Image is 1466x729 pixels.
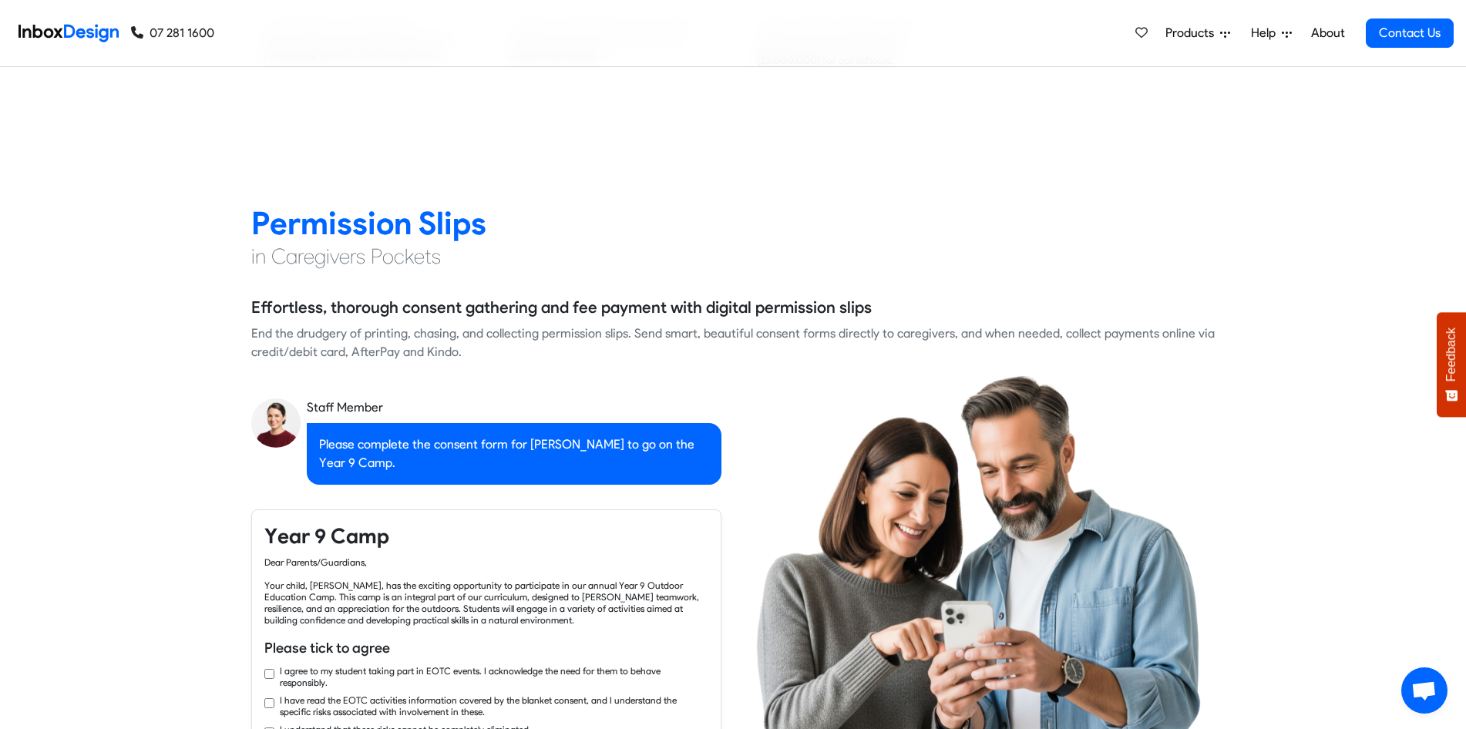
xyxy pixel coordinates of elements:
div: Dear Parents/Guardians, Your child, [PERSON_NAME], has the exciting opportunity to participate in... [264,556,708,626]
a: 07 281 1600 [131,24,214,42]
a: Contact Us [1366,18,1454,48]
h5: Effortless, thorough consent gathering and fee payment with digital permission slips [251,296,872,319]
a: Products [1159,18,1236,49]
h4: in Caregivers Pockets [251,243,1215,270]
label: I agree to my student taking part in EOTC events. I acknowledge the need for them to behave respo... [280,665,708,688]
a: Help [1245,18,1298,49]
div: Open chat [1401,667,1448,714]
div: End the drudgery of printing, chasing, and collecting permission slips. Send smart, beautiful con... [251,324,1215,361]
img: staff_avatar.png [251,398,301,448]
a: About [1306,18,1349,49]
label: I have read the EOTC activities information covered by the blanket consent, and I understand the ... [280,694,708,717]
div: Staff Member [307,398,721,417]
span: Help [1251,24,1282,42]
div: Please complete the consent form for [PERSON_NAME] to go on the Year 9 Camp. [307,423,721,485]
span: Products [1165,24,1220,42]
h4: Year 9 Camp [264,522,708,550]
h6: Please tick to agree [264,638,708,658]
h2: Permission Slips [251,203,1215,243]
button: Feedback - Show survey [1437,312,1466,417]
span: Feedback [1444,328,1458,381]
